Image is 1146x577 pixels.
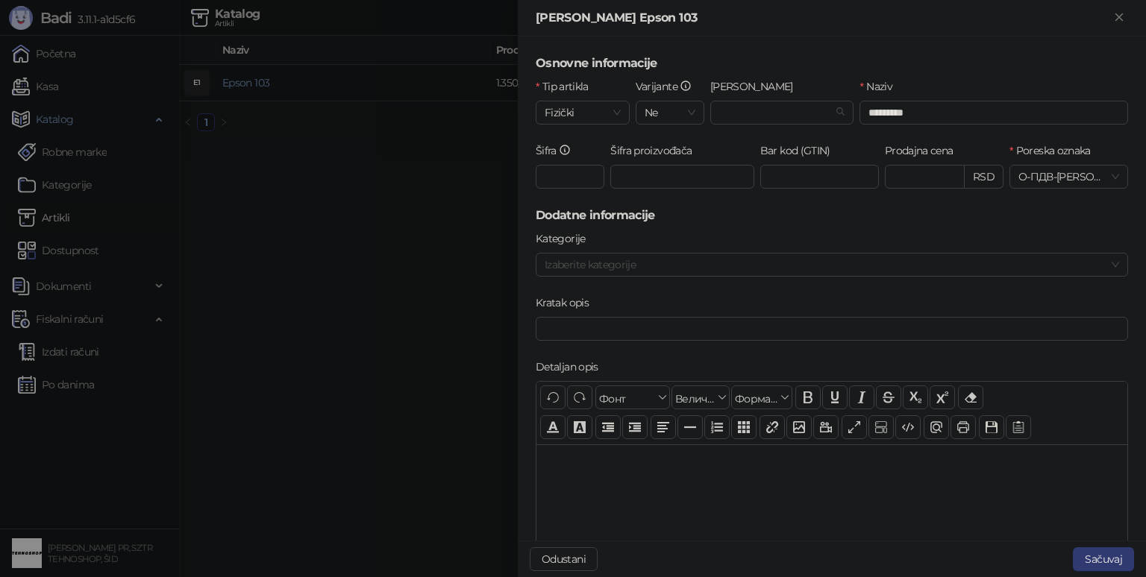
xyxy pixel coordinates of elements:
[567,385,592,409] button: Понови
[822,385,848,409] button: Подвучено
[545,101,621,124] span: Fizički
[965,165,1003,189] div: RSD
[677,415,703,439] button: Хоризонтална линија
[760,165,879,189] input: Bar kod (GTIN)
[1110,9,1128,27] button: Zatvori
[645,101,695,124] span: Ne
[813,415,839,439] button: Видео
[795,385,821,409] button: Подебљано
[636,78,701,95] label: Varijante
[536,294,598,311] label: Kratak opis
[1073,547,1134,571] button: Sačuvaj
[1018,165,1119,188] span: О-ПДВ - [PERSON_NAME] ( 20,00 %)
[885,142,962,159] label: Prodajna cena
[786,415,812,439] button: Слика
[859,78,901,95] label: Naziv
[731,385,792,409] button: Формати
[536,317,1128,341] input: Kratak opis
[930,385,955,409] button: Експонент
[540,385,566,409] button: Поврати
[595,385,670,409] button: Фонт
[540,415,566,439] button: Боја текста
[704,415,730,439] button: Листа
[710,78,802,95] label: Robna marka
[868,415,894,439] button: Прикажи блокове
[595,415,621,439] button: Извлачење
[622,415,648,439] button: Увлачење
[719,101,832,124] input: Robna marka
[651,415,676,439] button: Поравнање
[536,78,598,95] label: Tip artikla
[536,9,1110,27] div: [PERSON_NAME] Epson 103
[842,415,867,439] button: Приказ преко целог екрана
[536,206,1128,224] h5: Dodatne informacije
[731,415,757,439] button: Табела
[760,415,785,439] button: Веза
[859,101,1128,124] input: Naziv
[895,415,921,439] button: Приказ кода
[951,415,976,439] button: Штампај
[536,142,580,159] label: Šifra
[979,415,1004,439] button: Сачувај
[536,230,595,247] label: Kategorije
[876,385,901,409] button: Прецртано
[903,385,928,409] button: Индексирано
[849,385,874,409] button: Искошено
[671,385,730,409] button: Величина
[536,359,607,375] label: Detaljan opis
[610,142,701,159] label: Šifra proizvođača
[567,415,592,439] button: Боја позадине
[760,142,839,159] label: Bar kod (GTIN)
[1006,415,1031,439] button: Шаблон
[610,165,754,189] input: Šifra proizvođača
[1009,142,1100,159] label: Poreska oznaka
[958,385,983,409] button: Уклони формат
[536,54,1128,72] h5: Osnovne informacije
[530,547,598,571] button: Odustani
[924,415,949,439] button: Преглед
